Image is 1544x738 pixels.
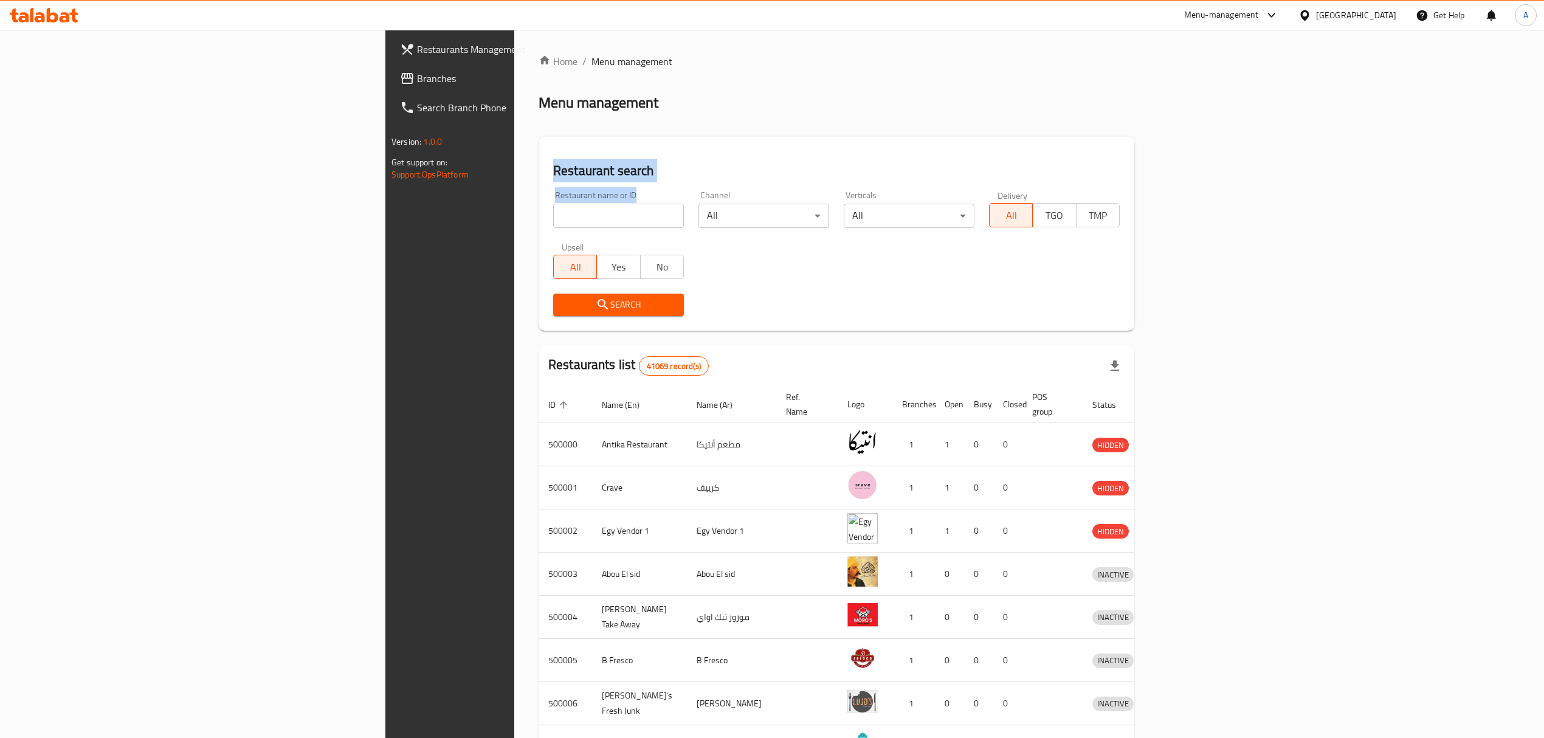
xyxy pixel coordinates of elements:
td: 1 [892,682,935,725]
span: TGO [1038,207,1071,224]
td: 1 [892,553,935,596]
button: No [640,255,684,279]
td: 0 [935,682,964,725]
a: Support.OpsPlatform [391,167,469,182]
span: No [646,258,679,276]
span: TMP [1081,207,1115,224]
div: INACTIVE [1092,654,1134,668]
td: كرييف [687,466,776,509]
td: 0 [964,639,993,682]
button: All [553,255,597,279]
span: HIDDEN [1092,525,1129,539]
td: 0 [964,553,993,596]
span: Yes [602,258,635,276]
td: 0 [964,466,993,509]
span: Ref. Name [786,390,823,419]
button: Search [553,294,684,316]
td: Abou El sid [687,553,776,596]
img: B Fresco [847,643,878,673]
div: Menu-management [1184,8,1259,22]
a: Search Branch Phone [390,93,643,122]
span: Name (En) [602,398,655,412]
img: Moro's Take Away [847,599,878,630]
td: 1 [935,466,964,509]
td: 0 [935,639,964,682]
div: HIDDEN [1092,524,1129,539]
td: 1 [892,466,935,509]
button: TMP [1076,203,1120,227]
div: HIDDEN [1092,481,1129,495]
span: Version: [391,134,421,150]
span: 1.0.0 [423,134,442,150]
th: Open [935,386,964,423]
img: Lujo's Fresh Junk [847,686,878,716]
span: 41069 record(s) [639,360,708,372]
th: Branches [892,386,935,423]
td: 0 [964,596,993,639]
h2: Restaurants list [548,356,709,376]
span: HIDDEN [1092,481,1129,495]
td: 1 [892,596,935,639]
td: Egy Vendor 1 [687,509,776,553]
th: Closed [993,386,1022,423]
span: Restaurants Management [417,42,633,57]
label: Delivery [998,191,1028,199]
span: Get support on: [391,154,447,170]
div: Total records count [639,356,709,376]
img: Abou El sid [847,556,878,587]
h2: Restaurant search [553,162,1120,180]
td: 1 [935,509,964,553]
th: Busy [964,386,993,423]
td: 0 [993,466,1022,509]
td: 0 [993,639,1022,682]
input: Search for restaurant name or ID.. [553,204,684,228]
nav: breadcrumb [539,54,1134,69]
td: 1 [892,509,935,553]
a: Branches [390,64,643,93]
span: All [559,258,592,276]
td: 1 [935,423,964,466]
span: Branches [417,71,633,86]
td: موروز تيك اواي [687,596,776,639]
td: [PERSON_NAME] [687,682,776,725]
td: مطعم أنتيكا [687,423,776,466]
td: 0 [993,682,1022,725]
span: A [1523,9,1528,22]
td: 0 [935,553,964,596]
td: 0 [964,423,993,466]
td: 0 [993,596,1022,639]
span: Status [1092,398,1132,412]
button: TGO [1032,203,1076,227]
span: Search [563,297,674,312]
span: HIDDEN [1092,438,1129,452]
span: INACTIVE [1092,610,1134,624]
div: All [698,204,829,228]
div: INACTIVE [1092,567,1134,582]
div: [GEOGRAPHIC_DATA] [1316,9,1396,22]
td: 0 [993,423,1022,466]
td: 1 [892,639,935,682]
td: 0 [964,682,993,725]
label: Upsell [562,243,584,251]
td: B Fresco [687,639,776,682]
img: Egy Vendor 1 [847,513,878,543]
td: 0 [964,509,993,553]
span: INACTIVE [1092,568,1134,582]
span: Name (Ar) [697,398,748,412]
img: Crave [847,470,878,500]
button: All [989,203,1033,227]
span: ID [548,398,571,412]
th: Logo [838,386,892,423]
span: All [994,207,1028,224]
div: INACTIVE [1092,610,1134,625]
span: INACTIVE [1092,697,1134,711]
td: 1 [892,423,935,466]
div: All [844,204,974,228]
span: POS group [1032,390,1068,419]
td: 0 [935,596,964,639]
td: 0 [993,553,1022,596]
button: Yes [596,255,640,279]
td: 0 [993,509,1022,553]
